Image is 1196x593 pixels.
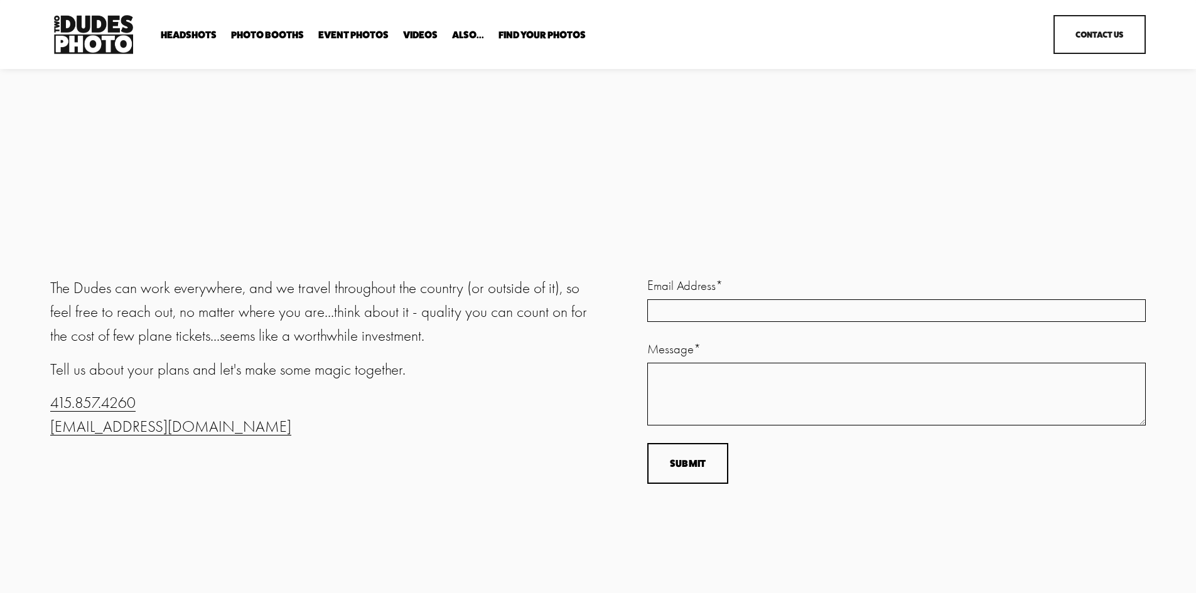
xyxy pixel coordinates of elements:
[50,276,595,347] p: The Dudes can work everywhere, and we travel throughout the country (or outside of it), so feel f...
[452,29,484,41] a: folder dropdown
[498,29,586,41] a: folder dropdown
[647,443,728,484] input: Submit
[231,29,304,41] a: folder dropdown
[50,393,136,412] a: 415.857.4260
[498,30,586,40] span: Find Your Photos
[452,30,484,40] span: Also...
[647,339,1146,359] label: Message
[231,30,304,40] span: Photo Booths
[403,29,438,41] a: Videos
[1053,15,1146,54] a: Contact Us
[50,358,595,382] p: Tell us about your plans and let's make some magic together.
[161,29,217,41] a: folder dropdown
[50,12,137,57] img: Two Dudes Photo | Headshots, Portraits &amp; Photo Booths
[161,30,217,40] span: Headshots
[647,276,1146,296] label: Email Address
[318,29,389,41] a: Event Photos
[50,417,291,435] a: [EMAIL_ADDRESS][DOMAIN_NAME]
